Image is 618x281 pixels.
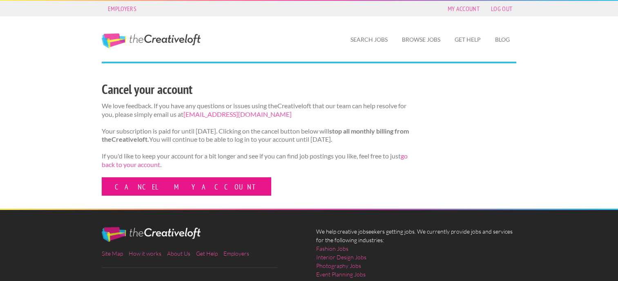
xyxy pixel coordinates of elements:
p: Your subscription is paid for until [DATE]. Clicking on the cancel button below will You will con... [102,127,409,144]
a: Get Help [448,30,487,49]
a: Interior Design Jobs [316,253,366,261]
a: Browse Jobs [395,30,447,49]
img: The Creative Loft [102,227,201,242]
a: Site Map [102,250,123,257]
a: Employers [223,250,249,257]
a: How it works [129,250,161,257]
strong: stop all monthly billing from theCreativeloft. [102,127,409,143]
a: About Us [167,250,190,257]
a: The Creative Loft [102,33,201,48]
a: My Account [444,3,484,14]
p: We love feedback. If you have any questions or issues using theCreativeloft that our team can hel... [102,102,409,119]
a: Log Out [487,3,516,14]
a: Event Planning Jobs [316,270,366,279]
a: [EMAIL_ADDRESS][DOMAIN_NAME] [183,110,292,118]
a: Photography Jobs [316,261,361,270]
a: Employers [104,3,141,14]
a: Cancel my account [102,177,271,196]
a: Blog [489,30,516,49]
a: Fashion Jobs [316,244,348,253]
a: Get Help [196,250,218,257]
a: Search Jobs [344,30,394,49]
p: If you'd like to keep your account for a bit longer and see if you can find job postings you like... [102,152,409,169]
h2: Cancel your account [102,80,409,98]
a: go back to your account [102,152,408,168]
